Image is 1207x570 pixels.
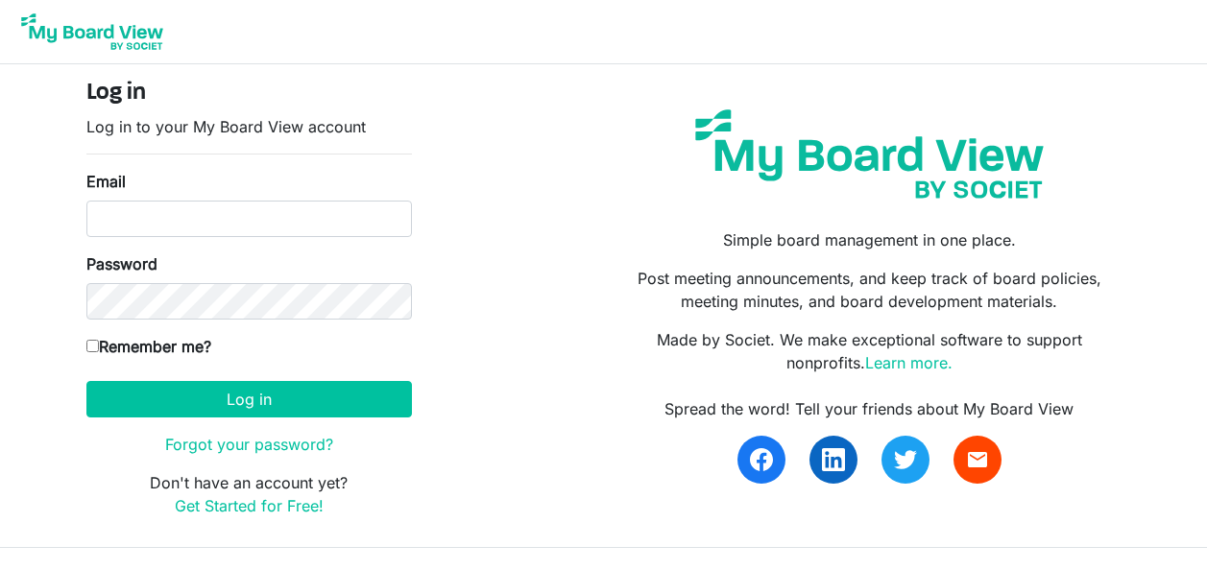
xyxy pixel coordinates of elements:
img: linkedin.svg [822,448,845,471]
label: Remember me? [86,335,211,358]
button: Log in [86,381,412,417]
a: Forgot your password? [165,435,333,454]
h4: Log in [86,80,412,107]
img: My Board View Logo [15,8,169,56]
p: Log in to your My Board View account [86,115,412,138]
p: Post meeting announcements, and keep track of board policies, meeting minutes, and board developm... [617,267,1121,313]
p: Made by Societ. We make exceptional software to support nonprofits. [617,328,1121,374]
label: Email [86,170,126,193]
p: Simple board management in one place. [617,228,1121,251]
input: Remember me? [86,340,99,352]
a: Get Started for Free! [175,496,324,515]
label: Password [86,252,157,275]
p: Don't have an account yet? [86,471,412,517]
div: Spread the word! Tell your friends about My Board View [617,397,1121,420]
a: Learn more. [865,353,953,372]
img: twitter.svg [894,448,917,471]
img: facebook.svg [750,448,773,471]
a: email [954,436,1002,484]
span: email [966,448,989,471]
img: my-board-view-societ.svg [681,95,1058,213]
